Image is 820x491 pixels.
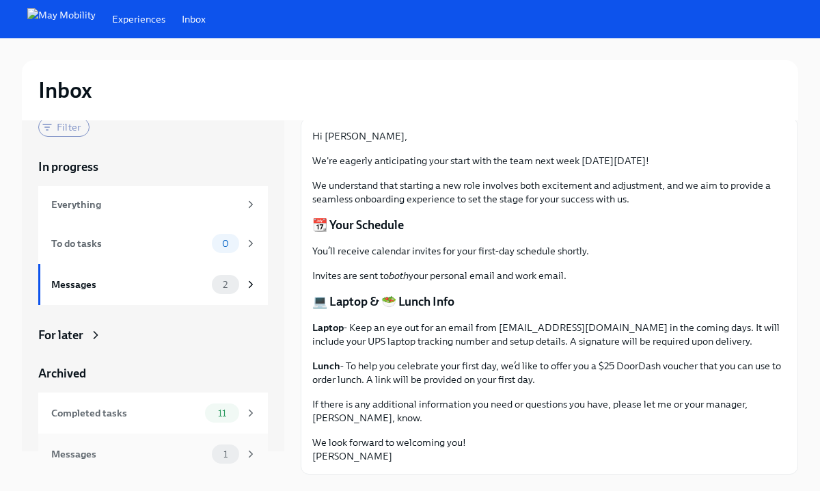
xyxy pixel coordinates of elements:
a: Messages2 [38,264,268,305]
em: both [389,269,409,282]
a: Messages1 [38,434,268,475]
span: 2 [215,280,236,290]
a: For later [38,327,268,343]
div: To do tasks [51,236,206,251]
h2: Inbox [38,77,92,104]
p: If there is any additional information you need or questions you have, please let me or your mana... [312,397,787,425]
img: May Mobility [27,8,96,30]
div: Messages [51,277,206,292]
a: Inbox [182,12,206,26]
p: We look forward to welcoming you! [PERSON_NAME] [312,436,787,463]
a: Archived [38,365,268,382]
p: - Keep an eye out for an email from [EMAIL_ADDRESS][DOMAIN_NAME] in the coming days. It will incl... [312,321,787,348]
p: - To help you celebrate your first day, we’d like to offer you a $25 DoorDash voucher that you ca... [312,359,787,386]
p: Invites are sent to your personal email and work email. [312,269,589,282]
a: Experiences [112,12,165,26]
p: We're eagerly anticipating your start with the team next week [DATE][DATE]! [312,154,787,168]
p: We understand that starting a new role involves both excitement and adjustment, and we aim to pro... [312,178,787,206]
div: Completed tasks [51,406,200,421]
div: For later [38,327,83,343]
p: 📆 Your Schedule [312,217,404,233]
span: 11 [210,408,234,419]
a: Everything [38,186,268,223]
div: Messages [51,447,206,462]
div: Everything [51,197,239,212]
strong: Lunch [312,360,340,372]
span: 1 [215,449,236,460]
a: Completed tasks11 [38,393,268,434]
strong: Laptop [312,321,344,334]
p: You’ll receive calendar invites for your first-day schedule shortly. [312,244,589,258]
a: In progress [38,159,268,175]
p: Hi [PERSON_NAME], [312,129,787,143]
p: 💻 Laptop & 🥗 Lunch Info [312,293,454,310]
a: To do tasks0 [38,223,268,264]
span: 0 [214,239,237,249]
